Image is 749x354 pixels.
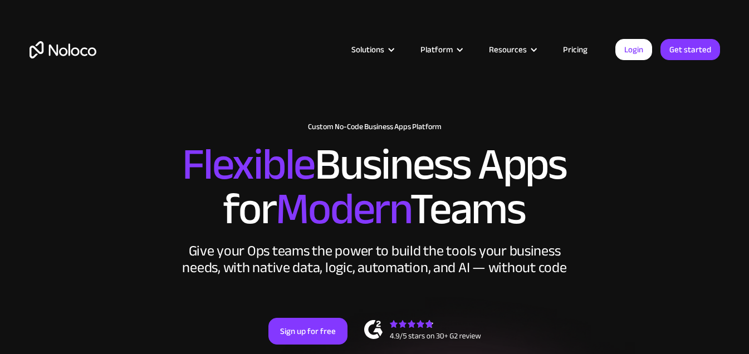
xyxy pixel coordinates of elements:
a: Login [615,39,652,60]
span: Flexible [182,123,315,206]
div: Solutions [337,42,407,57]
div: Platform [420,42,453,57]
div: Resources [475,42,549,57]
a: home [30,41,96,58]
div: Resources [489,42,527,57]
div: Solutions [351,42,384,57]
h2: Business Apps for Teams [30,142,720,232]
a: Get started [660,39,720,60]
span: Modern [276,168,410,250]
a: Pricing [549,42,601,57]
div: Give your Ops teams the power to build the tools your business needs, with native data, logic, au... [180,243,570,276]
h1: Custom No-Code Business Apps Platform [30,122,720,131]
div: Platform [407,42,475,57]
a: Sign up for free [268,318,347,345]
